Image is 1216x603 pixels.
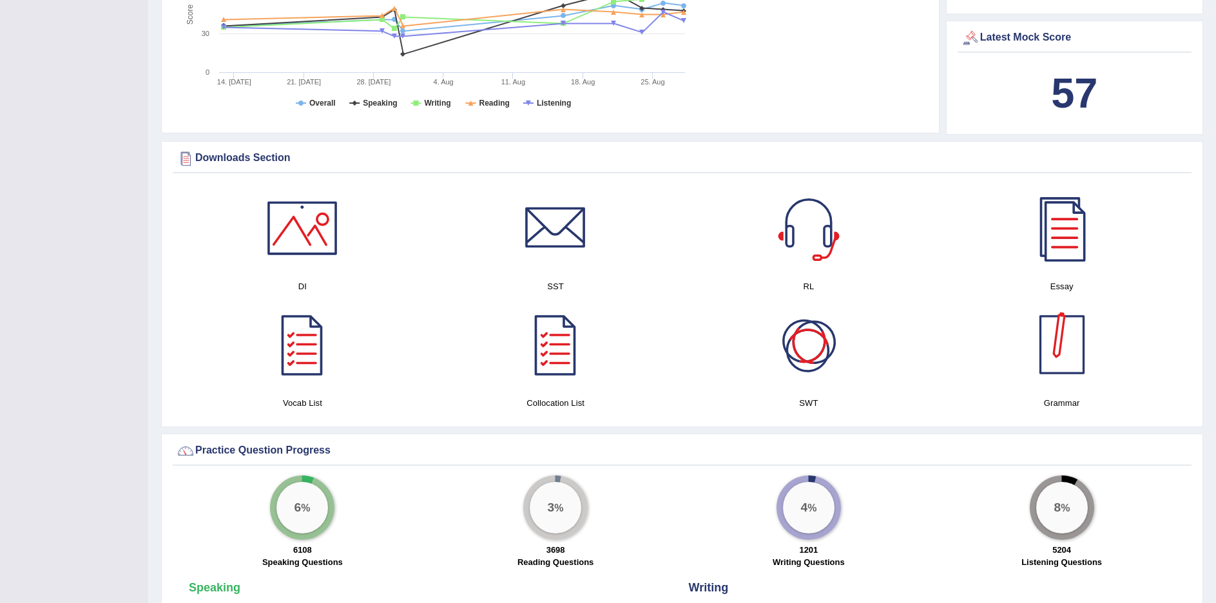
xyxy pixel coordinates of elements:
[287,78,321,86] tspan: 21. [DATE]
[783,482,835,533] div: %
[176,441,1188,461] div: Practice Question Progress
[356,78,391,86] tspan: 28. [DATE]
[571,78,595,86] tspan: 18. Aug
[1051,70,1097,117] b: 57
[799,545,818,555] strong: 1201
[293,545,312,555] strong: 6108
[363,99,397,108] tspan: Speaking
[961,28,1188,48] div: Latest Mock Score
[1036,482,1088,533] div: %
[202,30,209,37] text: 30
[689,396,929,410] h4: SWT
[800,501,807,515] big: 4
[689,581,729,594] strong: Writing
[546,545,565,555] strong: 3698
[189,581,240,594] strong: Speaking
[517,556,594,568] label: Reading Questions
[537,99,571,108] tspan: Listening
[294,501,302,515] big: 6
[548,501,555,515] big: 3
[689,280,929,293] h4: RL
[941,280,1182,293] h4: Essay
[217,78,251,86] tspan: 14. [DATE]
[182,396,423,410] h4: Vocab List
[424,99,450,108] tspan: Writing
[773,556,845,568] label: Writing Questions
[501,78,525,86] tspan: 11. Aug
[182,280,423,293] h4: DI
[309,99,336,108] tspan: Overall
[436,396,676,410] h4: Collocation List
[941,396,1182,410] h4: Grammar
[530,482,581,533] div: %
[436,280,676,293] h4: SST
[276,482,328,533] div: %
[434,78,454,86] tspan: 4. Aug
[262,556,343,568] label: Speaking Questions
[479,99,510,108] tspan: Reading
[186,5,195,25] tspan: Score
[206,68,209,76] text: 0
[1021,556,1102,568] label: Listening Questions
[1054,501,1061,515] big: 8
[641,78,664,86] tspan: 25. Aug
[176,149,1188,168] div: Downloads Section
[1052,545,1071,555] strong: 5204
